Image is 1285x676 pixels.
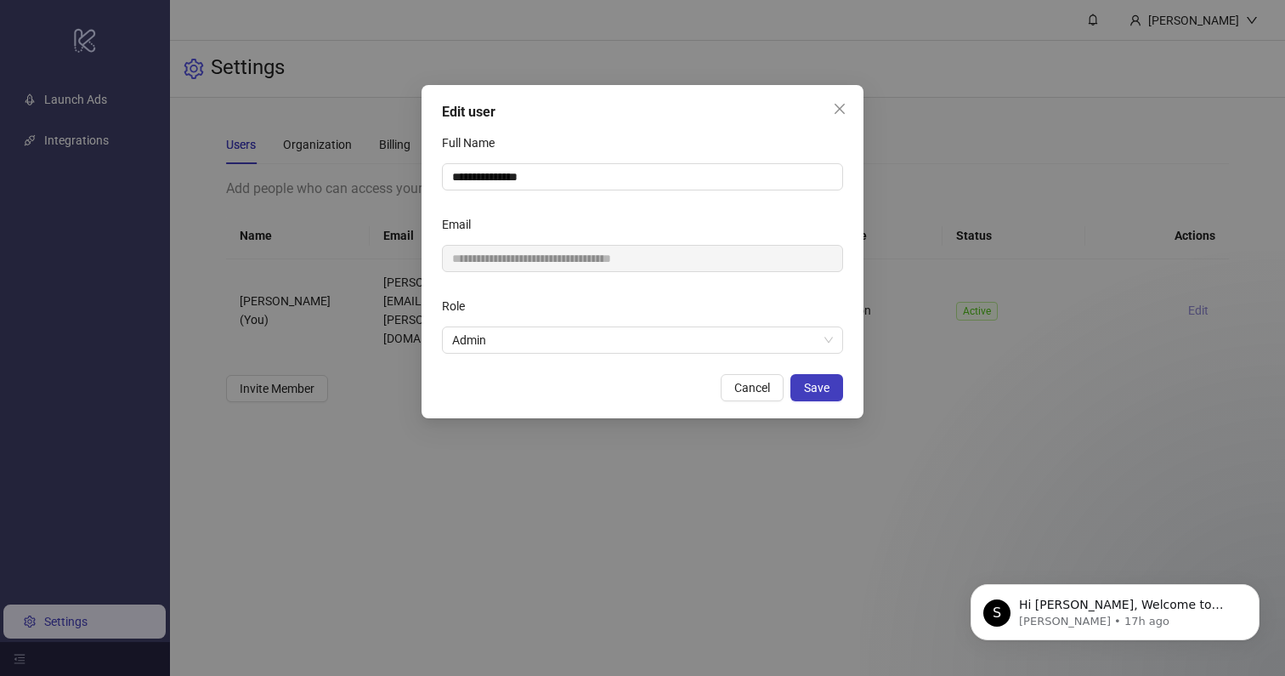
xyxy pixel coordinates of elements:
label: Role [442,293,476,320]
span: Admin [452,327,833,353]
label: Full Name [442,129,506,156]
input: Email [442,245,843,272]
button: Save [790,374,843,401]
button: Cancel [721,374,784,401]
div: Edit user [442,102,843,122]
span: Cancel [734,381,770,395]
label: Email [442,211,482,238]
iframe: Intercom notifications message [945,548,1285,667]
button: Close [826,95,853,122]
input: Full Name [442,163,843,190]
span: Save [804,381,829,395]
span: close [833,102,846,116]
